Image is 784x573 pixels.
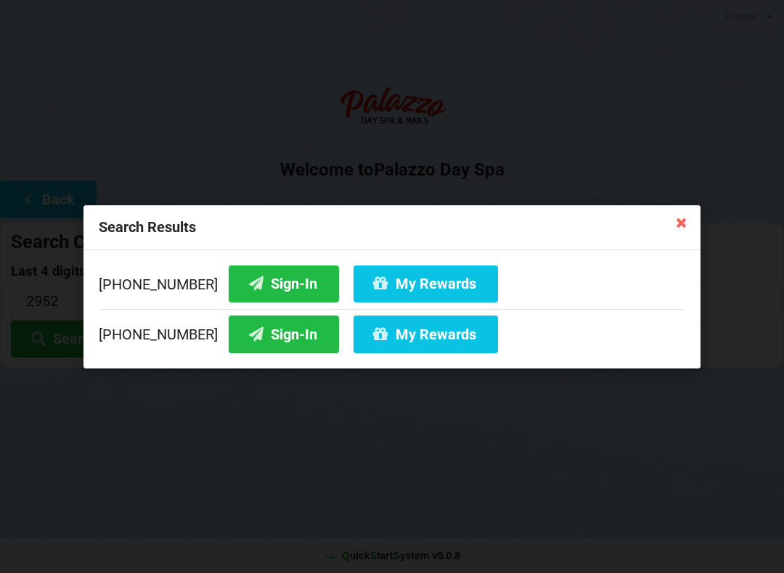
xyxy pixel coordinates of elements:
button: My Rewards [354,265,498,302]
button: Sign-In [229,265,339,302]
button: My Rewards [354,316,498,353]
div: [PHONE_NUMBER] [99,308,685,353]
div: Search Results [83,205,701,250]
button: Sign-In [229,316,339,353]
div: [PHONE_NUMBER] [99,265,685,308]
